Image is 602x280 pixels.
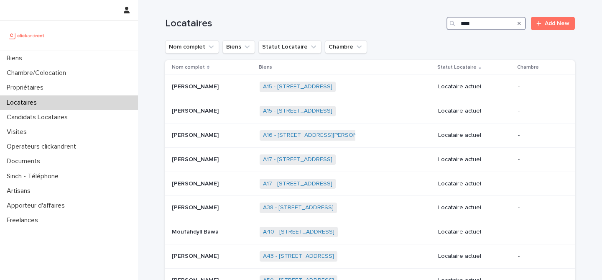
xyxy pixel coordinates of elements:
[518,229,561,236] p: -
[263,108,332,115] a: A15 - [STREET_ADDRESS]
[259,63,272,72] p: Biens
[172,82,220,90] p: [PERSON_NAME]
[3,187,37,195] p: Artisans
[518,204,561,211] p: -
[437,63,477,72] p: Statut Locataire
[531,17,575,30] a: Add New
[165,244,575,268] tr: [PERSON_NAME][PERSON_NAME] A43 - [STREET_ADDRESS] Locataire actuel-
[165,147,575,172] tr: [PERSON_NAME][PERSON_NAME] A17 - [STREET_ADDRESS] Locataire actuel-
[517,63,539,72] p: Chambre
[438,253,511,260] p: Locataire actuel
[172,154,220,163] p: [PERSON_NAME]
[7,27,47,44] img: UCB0brd3T0yccxBKYDjQ
[3,113,74,121] p: Candidats Locataires
[438,108,511,115] p: Locataire actuel
[165,99,575,123] tr: [PERSON_NAME][PERSON_NAME] A15 - [STREET_ADDRESS] Locataire actuel-
[518,156,561,163] p: -
[518,83,561,90] p: -
[165,40,219,54] button: Nom complet
[438,132,511,139] p: Locataire actuel
[263,83,332,90] a: A15 - [STREET_ADDRESS]
[438,204,511,211] p: Locataire actuel
[165,172,575,196] tr: [PERSON_NAME][PERSON_NAME] A17 - [STREET_ADDRESS] Locataire actuel-
[438,83,511,90] p: Locataire actuel
[165,75,575,99] tr: [PERSON_NAME][PERSON_NAME] A15 - [STREET_ADDRESS] Locataire actuel-
[165,123,575,147] tr: [PERSON_NAME][PERSON_NAME] A16 - [STREET_ADDRESS][PERSON_NAME] Locataire actuel-
[3,202,71,210] p: Apporteur d'affaires
[165,18,443,30] h1: Locataires
[518,108,561,115] p: -
[545,21,569,26] span: Add New
[172,203,220,211] p: [PERSON_NAME]
[3,172,65,180] p: Sinch - Téléphone
[446,17,526,30] input: Search
[3,84,50,92] p: Propriétaires
[222,40,255,54] button: Biens
[3,54,29,62] p: Biens
[518,132,561,139] p: -
[258,40,321,54] button: Statut Locataire
[518,180,561,188] p: -
[438,156,511,163] p: Locataire actuel
[172,63,205,72] p: Nom complet
[172,251,220,260] p: [PERSON_NAME]
[3,157,47,165] p: Documents
[172,227,220,236] p: Moufahdyll Bawa
[172,106,220,115] p: [PERSON_NAME]
[263,132,378,139] a: A16 - [STREET_ADDRESS][PERSON_NAME]
[172,130,220,139] p: [PERSON_NAME]
[518,253,561,260] p: -
[263,156,332,163] a: A17 - [STREET_ADDRESS]
[172,179,220,188] p: [PERSON_NAME]
[438,229,511,236] p: Locataire actuel
[263,180,332,188] a: A17 - [STREET_ADDRESS]
[3,143,83,151] p: Operateurs clickandrent
[165,196,575,220] tr: [PERSON_NAME][PERSON_NAME] A38 - [STREET_ADDRESS] Locataire actuel-
[3,128,33,136] p: Visites
[263,253,334,260] a: A43 - [STREET_ADDRESS]
[325,40,367,54] button: Chambre
[3,69,73,77] p: Chambre/Colocation
[3,99,43,107] p: Locataires
[3,216,45,224] p: Freelances
[263,204,334,211] a: A38 - [STREET_ADDRESS]
[438,180,511,188] p: Locataire actuel
[263,229,334,236] a: A40 - [STREET_ADDRESS]
[165,220,575,244] tr: Moufahdyll BawaMoufahdyll Bawa A40 - [STREET_ADDRESS] Locataire actuel-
